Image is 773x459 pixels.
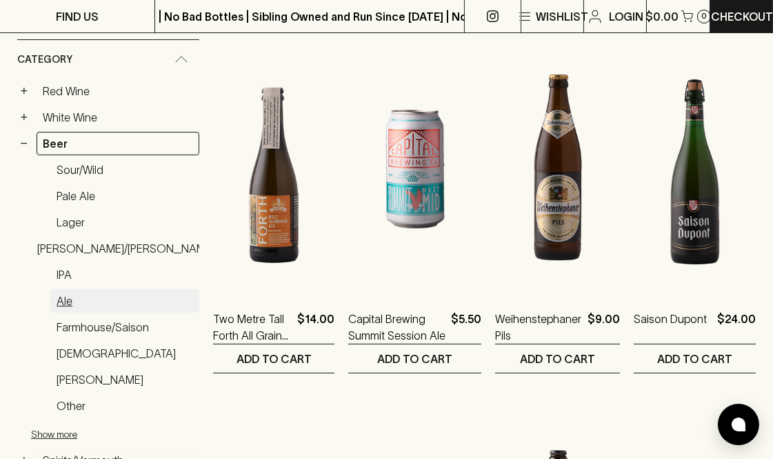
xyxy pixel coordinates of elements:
p: $9.00 [588,311,620,344]
img: Weihenstephaner Pils [495,48,620,290]
a: [DEMOGRAPHIC_DATA] [50,342,199,365]
button: ADD TO CART [348,344,481,373]
p: Wishlist [536,8,588,25]
button: ADD TO CART [495,344,620,373]
a: Farmhouse/Saison [50,315,199,339]
div: Category [17,40,199,79]
p: $24.00 [717,311,756,344]
p: FIND US [56,8,99,25]
a: [PERSON_NAME] [50,368,199,391]
a: Red Wine [37,79,199,103]
p: ADD TO CART [237,351,312,367]
a: IPA [50,263,199,286]
p: ADD TO CART [657,351,732,367]
button: ADD TO CART [213,344,335,373]
p: ADD TO CART [377,351,452,367]
p: $14.00 [297,311,334,344]
p: Checkout [711,8,773,25]
a: Two Metre Tall Forth All Grain Farmhouse Ale [213,311,292,344]
button: Show more [31,420,212,449]
img: Two Metre Tall Forth All Grain Farmhouse Ale [213,48,335,290]
img: bubble-icon [732,418,745,431]
a: Other [50,394,199,418]
a: Sour/Wild [50,158,199,182]
span: Category [17,51,72,68]
button: + [17,110,31,124]
button: − [17,137,31,150]
a: Weihenstephaner Pils [495,311,582,344]
button: + [17,84,31,98]
a: Beer [37,132,199,155]
p: 0 [701,12,707,20]
p: Login [609,8,643,25]
a: Lager [50,211,199,234]
a: Ale [50,289,199,313]
img: Saison Dupont [634,48,756,290]
img: Capital Brewing Summit Session Ale [348,48,481,290]
a: Saison Dupont [634,311,707,344]
a: Capital Brewing Summit Session Ale [348,311,445,344]
p: $0.00 [645,8,679,25]
a: White Wine [37,106,199,129]
p: $5.50 [451,311,481,344]
a: Pale Ale [50,184,199,208]
button: ADD TO CART [634,344,756,373]
a: [PERSON_NAME]/[PERSON_NAME] [31,237,221,260]
p: ADD TO CART [520,351,595,367]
